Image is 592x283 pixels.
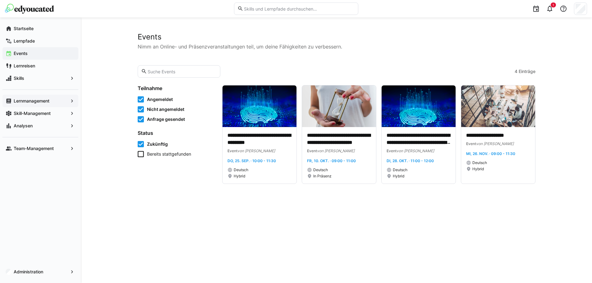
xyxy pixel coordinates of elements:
input: Skills und Lernpfade durchsuchen… [243,6,355,11]
img: image [302,85,376,127]
span: von [PERSON_NAME] [317,148,355,153]
span: Deutsch [313,167,328,172]
span: In Präsenz [313,174,332,179]
p: Nimm an Online- und Präsenzveranstaltungen teil, um deine Fähigkeiten zu verbessern. [138,43,535,50]
span: Deutsch [234,167,248,172]
span: Di, 28. Okt. · 11:00 - 12:00 [387,158,434,163]
span: Event [227,148,237,153]
span: Deutsch [472,160,487,165]
span: Hybrid [234,174,245,179]
img: image [223,85,296,127]
span: Einträge [519,68,535,75]
span: Nicht angemeldet [147,106,184,112]
span: Angemeldet [147,96,173,103]
h4: Teilnahme [138,85,215,91]
img: image [461,85,535,127]
input: Suche Events [147,69,217,74]
span: Mi, 26. Nov. · 09:00 - 11:30 [466,151,515,156]
span: von [PERSON_NAME] [237,148,275,153]
span: 4 [515,68,517,75]
h2: Events [138,32,535,42]
span: Hybrid [472,167,484,171]
span: von [PERSON_NAME] [476,141,514,146]
span: Hybrid [393,174,404,179]
span: Zukünftig [147,141,168,147]
span: Fr, 10. Okt. · 09:00 - 11:00 [307,158,356,163]
img: image [382,85,456,127]
span: Bereits stattgefunden [147,151,191,157]
h4: Status [138,130,215,136]
span: 1 [553,3,554,7]
span: von [PERSON_NAME] [397,148,434,153]
span: Anfrage gesendet [147,116,185,122]
span: Event [466,141,476,146]
span: Event [387,148,397,153]
span: Do, 25. Sep. · 10:00 - 11:30 [227,158,276,163]
span: Event [307,148,317,153]
span: Deutsch [393,167,407,172]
